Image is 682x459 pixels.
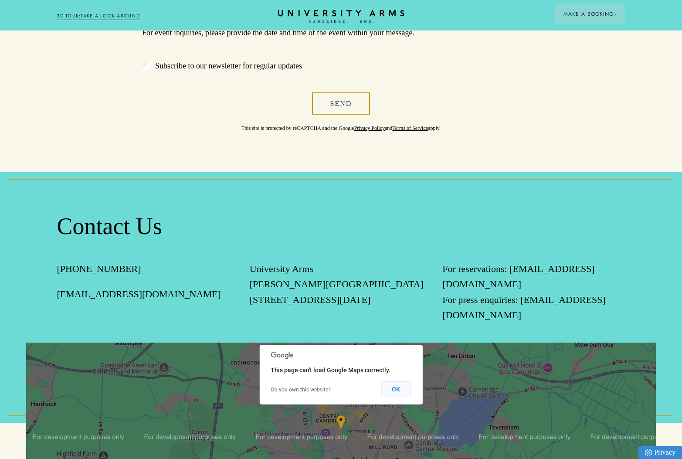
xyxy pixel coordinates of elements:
[271,387,331,393] a: Do you own this website?
[142,62,151,71] input: Subscribe to our newsletter for regular updates
[57,12,140,20] a: 3D TOUR:TAKE A LOOK AROUND
[57,263,141,274] a: [PHONE_NUMBER]
[142,27,540,39] p: For event inquiries, please provide the date and time of the event within your message.
[271,367,390,374] span: This page can't load Google Maps correctly.
[392,125,428,131] a: Terms of Service
[354,125,385,131] a: Privacy Policy
[250,261,432,307] p: University Arms [PERSON_NAME][GEOGRAPHIC_DATA][STREET_ADDRESS][DATE]
[381,381,411,397] button: OK
[142,60,540,72] label: Subscribe to our newsletter for regular updates
[638,446,682,459] a: Privacy
[57,212,625,241] h2: Contact Us
[563,10,617,18] span: Make a Booking
[442,261,625,323] p: For reservations: [EMAIL_ADDRESS][DOMAIN_NAME] For press enquiries: [EMAIL_ADDRESS][DOMAIN_NAME]
[142,115,540,132] p: This site is protected by reCAPTCHA and the Google and apply.
[278,10,404,24] a: Home
[645,449,652,456] img: Privacy
[555,3,625,24] button: Make a BookingArrow icon
[312,92,370,115] button: Send
[614,13,617,16] img: Arrow icon
[57,289,221,299] a: [EMAIL_ADDRESS][DOMAIN_NAME]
